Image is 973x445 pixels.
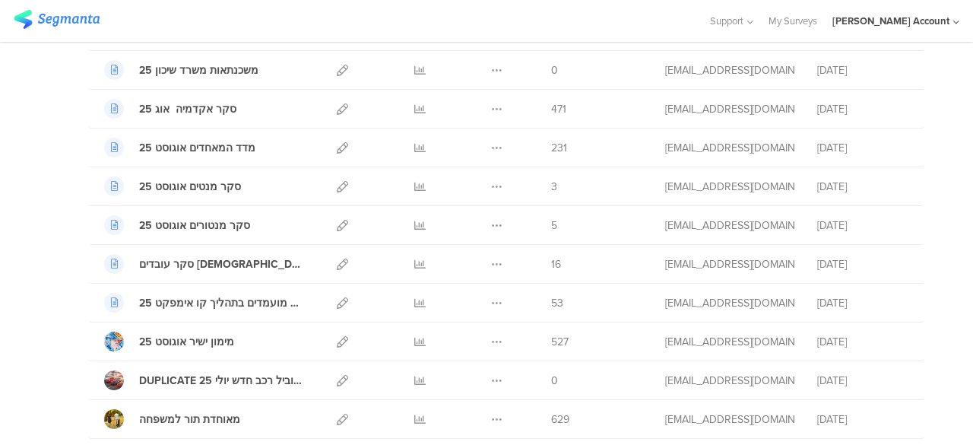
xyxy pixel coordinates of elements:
a: מימון ישיר אוגוסט 25 [104,332,234,351]
div: [DATE] [817,140,908,156]
div: afkar2005@gmail.com [665,334,794,350]
div: afkar2005@gmail.com [665,295,794,311]
div: afkar2005@gmail.com [665,62,794,78]
div: מימון ישיר אוגוסט 25 [139,334,234,350]
span: 629 [551,412,569,428]
a: סקר מנטים אוגוסט 25 [104,176,241,196]
div: [DATE] [817,179,908,195]
span: 53 [551,295,563,311]
div: [DATE] [817,373,908,389]
div: משכנתאות משרד שיכון 25 [139,62,258,78]
div: afkar2005@gmail.com [665,179,794,195]
a: סקר אקדמיה אוג 25 [104,99,236,119]
a: משכנתאות משרד שיכון 25 [104,60,258,80]
div: סקר עובדים ערבים שהושמו אוגוסט 25 [139,256,303,272]
a: סקר מועמדים בתהליך קו אימפקט 25 [104,293,303,313]
div: סקר אקדמיה אוג 25 [139,101,236,117]
a: מדד המאחדים אוגוסט 25 [104,138,255,157]
span: 3 [551,179,557,195]
span: 16 [551,256,561,272]
span: 0 [551,373,558,389]
span: 0 [551,62,558,78]
div: מדד המאחדים אוגוסט 25 [139,140,255,156]
div: סקר מועמדים בתהליך קו אימפקט 25 [139,295,303,311]
span: 527 [551,334,569,350]
div: DUPLICATE כל מוביל רכב חדש יולי 25 [139,373,303,389]
div: סקר מנטים אוגוסט 25 [139,179,241,195]
span: 231 [551,140,567,156]
a: סקר עובדים [DEMOGRAPHIC_DATA] שהושמו אוגוסט 25 [104,254,303,274]
img: segmanta logo [14,10,100,29]
a: סקר מנטורים אוגוסט 25 [104,215,250,235]
div: [DATE] [817,412,908,428]
div: afkar2005@gmail.com [665,140,794,156]
span: Support [710,14,743,28]
span: 5 [551,218,557,234]
div: מאוחדת תור למשפחה [139,412,240,428]
a: מאוחדת תור למשפחה [104,409,240,429]
div: afkar2005@gmail.com [665,373,794,389]
a: DUPLICATE כל מוביל רכב חדש יולי 25 [104,370,303,390]
div: [DATE] [817,256,908,272]
div: [DATE] [817,295,908,311]
div: afkar2005@gmail.com [665,412,794,428]
div: [DATE] [817,334,908,350]
div: סקר מנטורים אוגוסט 25 [139,218,250,234]
div: afkar2005@gmail.com [665,218,794,234]
div: afkar2005@gmail.com [665,256,794,272]
div: afkar2005@gmail.com [665,101,794,117]
div: [DATE] [817,218,908,234]
div: [PERSON_NAME] Account [832,14,949,28]
span: 471 [551,101,566,117]
div: [DATE] [817,101,908,117]
div: [DATE] [817,62,908,78]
